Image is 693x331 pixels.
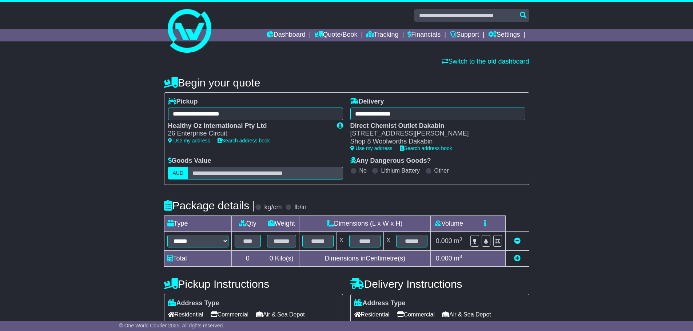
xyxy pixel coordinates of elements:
[168,122,330,130] div: Healthy Oz International Pty Ltd
[168,98,198,106] label: Pickup
[168,299,219,307] label: Address Type
[514,255,521,262] a: Add new item
[431,215,467,231] td: Volume
[264,250,299,266] td: Kilo(s)
[450,29,479,41] a: Support
[270,255,273,262] span: 0
[442,309,491,320] span: Air & Sea Depot
[164,77,529,89] h4: Begin your quote
[168,130,330,138] div: 26 Enterprise Circuit
[314,29,357,41] a: Quote/Book
[354,309,390,320] span: Residential
[350,130,518,138] div: [STREET_ADDRESS][PERSON_NAME]
[168,138,210,144] a: Use my address
[299,250,431,266] td: Dimensions in Centimetre(s)
[434,167,449,174] label: Other
[168,157,211,165] label: Goods Value
[294,203,306,211] label: lb/in
[164,250,231,266] td: Total
[350,98,384,106] label: Delivery
[350,122,518,130] div: Direct Chemist Outlet Dakabin
[164,199,255,211] h4: Package details |
[164,278,343,290] h4: Pickup Instructions
[337,231,346,250] td: x
[231,250,264,266] td: 0
[514,237,521,245] a: Remove this item
[168,167,188,179] label: AUD
[264,203,282,211] label: kg/cm
[366,29,398,41] a: Tracking
[459,254,462,259] sup: 3
[442,58,529,65] a: Switch to the old dashboard
[359,167,367,174] label: No
[384,231,393,250] td: x
[168,309,203,320] span: Residential
[299,215,431,231] td: Dimensions (L x W x H)
[436,237,452,245] span: 0.000
[488,29,520,41] a: Settings
[211,309,248,320] span: Commercial
[218,138,270,144] a: Search address book
[459,236,462,242] sup: 3
[436,255,452,262] span: 0.000
[350,278,529,290] h4: Delivery Instructions
[350,138,518,146] div: Shop 8 Woolworths Dakabin
[256,309,305,320] span: Air & Sea Depot
[350,157,431,165] label: Any Dangerous Goods?
[350,145,393,151] a: Use my address
[354,299,406,307] label: Address Type
[119,323,224,328] span: © One World Courier 2025. All rights reserved.
[264,215,299,231] td: Weight
[454,255,462,262] span: m
[267,29,306,41] a: Dashboard
[400,145,452,151] a: Search address book
[454,237,462,245] span: m
[381,167,420,174] label: Lithium Battery
[407,29,441,41] a: Financials
[231,215,264,231] td: Qty
[164,215,231,231] td: Type
[397,309,435,320] span: Commercial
